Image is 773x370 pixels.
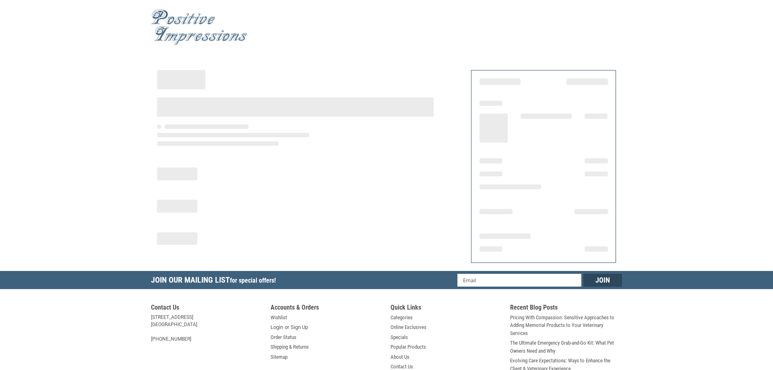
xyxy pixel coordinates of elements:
[271,304,382,314] h5: Accounts & Orders
[391,323,426,331] a: Online Exclusives
[151,314,263,343] address: [STREET_ADDRESS] [GEOGRAPHIC_DATA] [PHONE_NUMBER]
[457,274,582,287] input: Email
[151,9,248,45] img: Positive Impressions
[391,304,502,314] h5: Quick Links
[391,353,409,361] a: About Us
[230,277,276,284] span: for special offers!
[151,304,263,314] h5: Contact Us
[271,343,309,351] a: Shipping & Returns
[391,343,426,351] a: Popular Products
[391,333,408,341] a: Specials
[291,323,308,331] a: Sign Up
[280,323,294,331] span: or
[151,271,280,291] h5: Join Our Mailing List
[583,274,622,287] input: Join
[271,333,296,341] a: Order Status
[510,339,622,355] a: The Ultimate Emergency Grab-and-Go Kit: What Pet Owners Need and Why
[510,314,622,337] a: Pricing With Compassion: Sensitive Approaches to Adding Memorial Products to Your Veterinary Serv...
[271,353,287,361] a: Sitemap
[510,304,622,314] h5: Recent Blog Posts
[271,323,283,331] a: Login
[271,314,287,322] a: Wishlist
[391,314,413,322] a: Categories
